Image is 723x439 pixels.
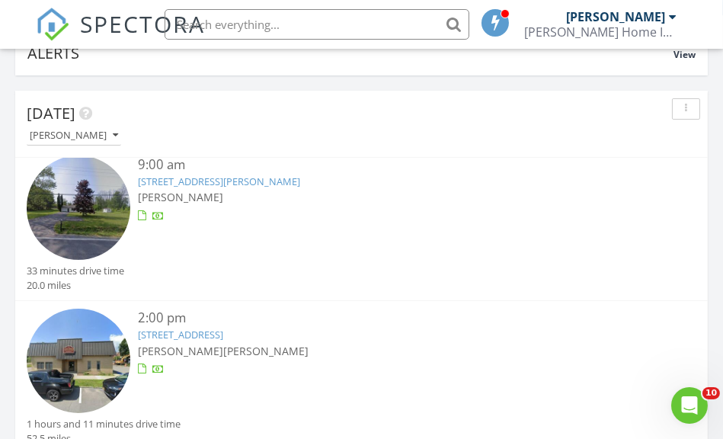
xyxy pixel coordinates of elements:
div: 1 hours and 11 minutes drive time [27,417,181,431]
img: The Best Home Inspection Software - Spectora [36,8,69,41]
img: streetview [27,309,130,412]
div: Nestor Home Inspections [525,24,677,40]
span: [PERSON_NAME] [138,344,223,358]
img: streetview [27,155,130,259]
span: [PERSON_NAME] [223,344,309,358]
div: [PERSON_NAME] [30,130,118,141]
a: 9:00 am [STREET_ADDRESS][PERSON_NAME] [PERSON_NAME] 33 minutes drive time 20.0 miles [27,155,696,293]
div: 33 minutes drive time [27,264,124,278]
span: SPECTORA [80,8,205,40]
span: 10 [702,387,720,399]
span: [DATE] [27,103,75,123]
div: 9:00 am [138,155,640,175]
a: SPECTORA [36,21,205,53]
button: [PERSON_NAME] [27,126,121,146]
span: [PERSON_NAME] [138,190,223,204]
a: [STREET_ADDRESS][PERSON_NAME] [138,175,300,188]
div: Alerts [27,43,673,63]
input: Search everything... [165,9,469,40]
iframe: Intercom live chat [671,387,708,424]
div: 20.0 miles [27,278,124,293]
div: [PERSON_NAME] [567,9,666,24]
div: 2:00 pm [138,309,640,328]
a: [STREET_ADDRESS] [138,328,223,341]
span: View [673,48,696,61]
